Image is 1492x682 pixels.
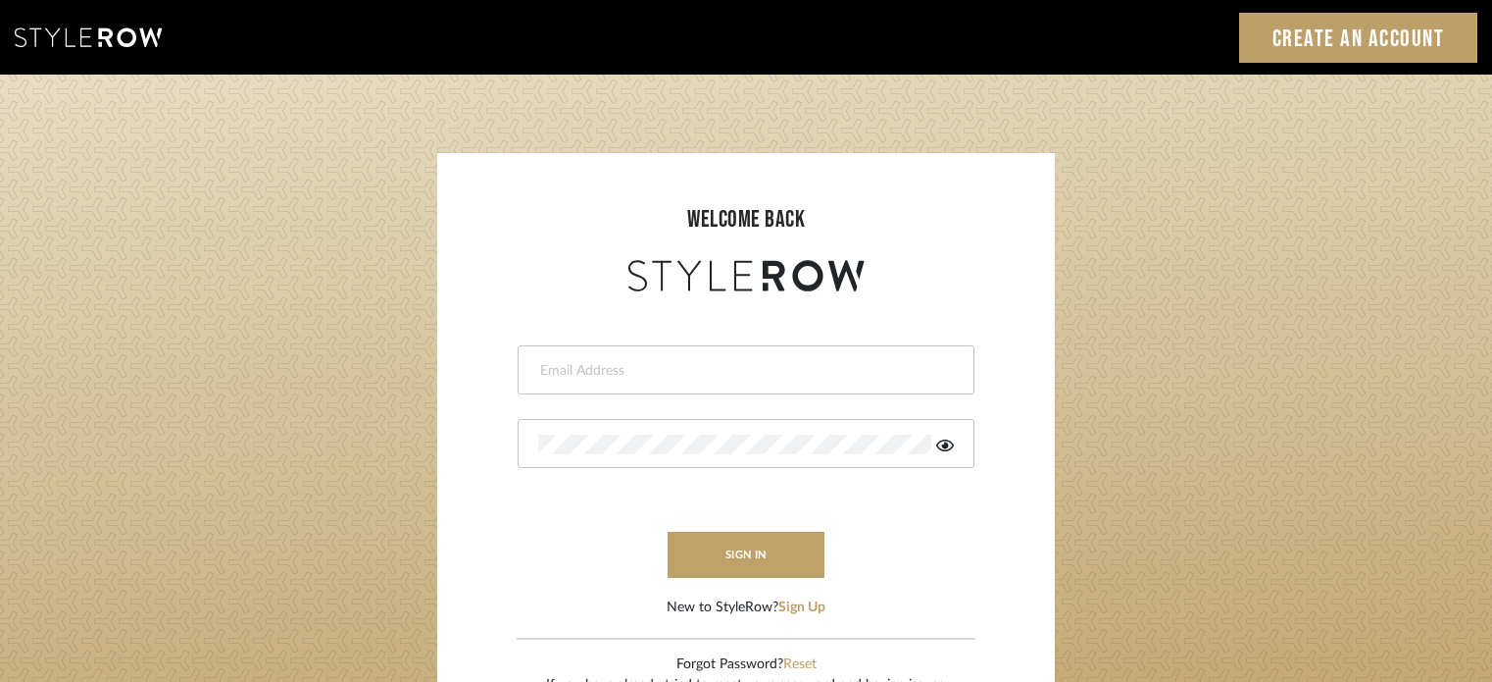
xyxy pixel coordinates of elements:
div: Forgot Password? [546,655,947,675]
div: New to StyleRow? [667,598,825,618]
button: Reset [783,655,817,675]
div: welcome back [457,202,1035,237]
input: Email Address [538,361,949,381]
button: sign in [668,532,824,578]
button: Sign Up [778,598,825,618]
a: Create an Account [1239,13,1478,63]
